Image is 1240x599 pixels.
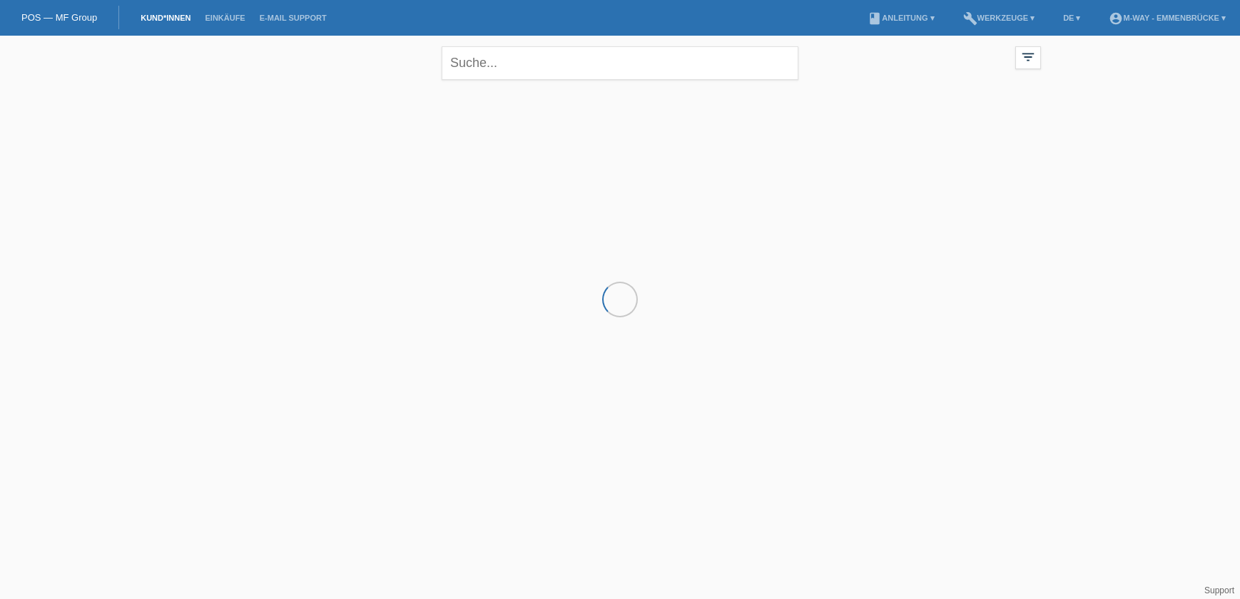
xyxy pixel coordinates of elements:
[956,14,1042,22] a: buildWerkzeuge ▾
[253,14,334,22] a: E-Mail Support
[198,14,252,22] a: Einkäufe
[1056,14,1087,22] a: DE ▾
[442,46,798,80] input: Suche...
[1102,14,1233,22] a: account_circlem-way - Emmenbrücke ▾
[860,14,941,22] a: bookAnleitung ▾
[133,14,198,22] a: Kund*innen
[963,11,977,26] i: build
[1020,49,1036,65] i: filter_list
[868,11,882,26] i: book
[1109,11,1123,26] i: account_circle
[1204,585,1234,595] a: Support
[21,12,97,23] a: POS — MF Group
